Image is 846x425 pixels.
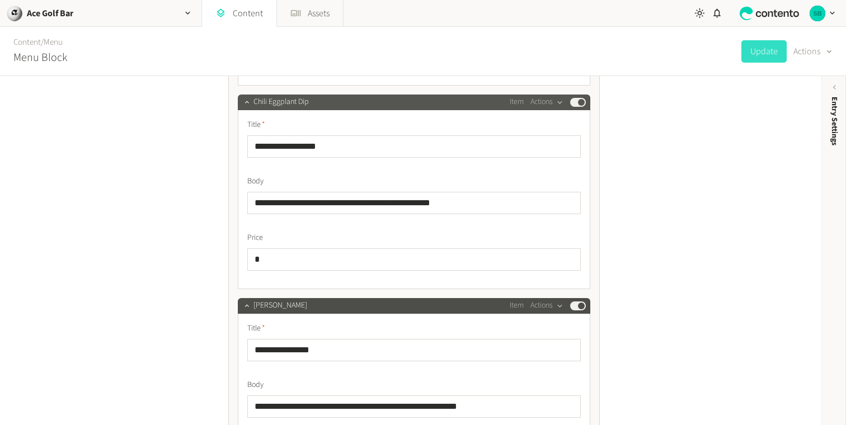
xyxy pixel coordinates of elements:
img: Sabrina Benoit [810,6,825,21]
span: Title [247,119,265,131]
button: Actions [793,40,833,63]
span: Body [247,176,264,187]
span: Title [247,323,265,334]
a: Content [13,36,41,48]
span: / [41,36,44,48]
button: Actions [530,96,563,109]
span: Price [247,232,263,244]
a: Menu [44,36,63,48]
span: Item [510,96,524,108]
h2: Ace Golf Bar [27,7,73,20]
span: Chili Eggplant Dip [253,96,309,108]
span: Pao Pao Arancini [253,300,307,311]
button: Actions [530,299,563,313]
button: Update [741,40,787,63]
span: Item [510,300,524,311]
img: Ace Golf Bar [7,6,22,21]
h2: Menu Block [13,49,67,66]
span: Entry Settings [829,97,840,145]
span: Body [247,379,264,391]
